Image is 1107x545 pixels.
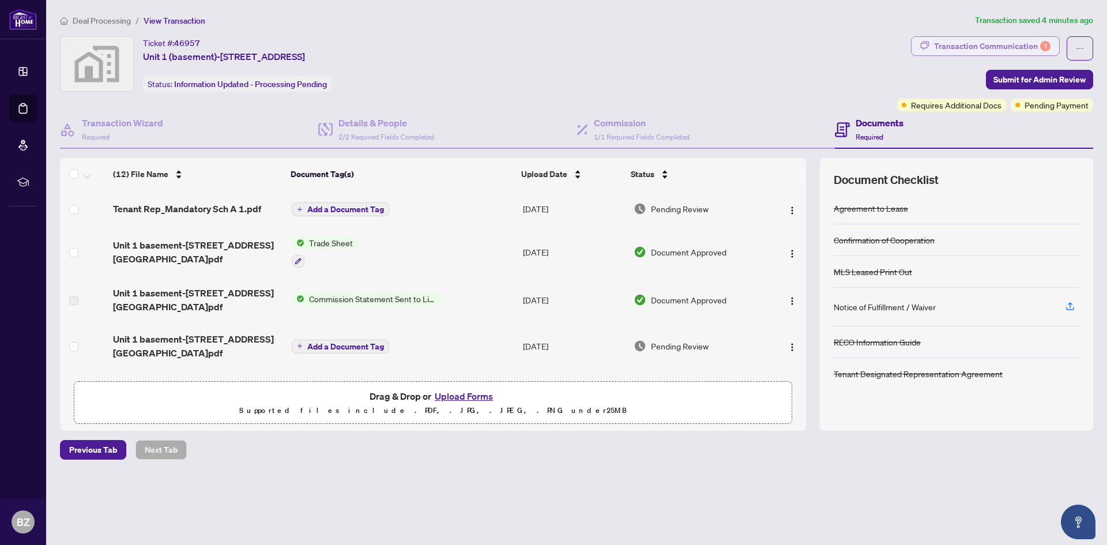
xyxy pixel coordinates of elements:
span: Unit 1 (basement)-[STREET_ADDRESS] [143,50,305,63]
span: Add a Document Tag [307,205,384,213]
td: [DATE] [518,227,628,277]
button: Status IconTrade Sheet [292,236,357,268]
img: Status Icon [292,292,304,305]
span: Add a Document Tag [307,343,384,351]
span: Submit for Admin Review [993,70,1086,89]
span: ellipsis [1076,44,1084,52]
img: Logo [788,249,797,258]
img: Status Icon [292,236,304,249]
img: Document Status [634,202,646,215]
button: Previous Tab [60,440,126,460]
span: Required [856,133,883,141]
th: Upload Date [517,158,627,190]
div: MLS Leased Print Out [834,265,912,278]
div: Confirmation of Cooperation [834,234,935,246]
span: Deal Processing [73,16,131,26]
img: Document Status [634,246,646,258]
img: Logo [788,296,797,306]
span: Document Approved [651,246,726,258]
span: Unit 1 basement-[STREET_ADDRESS][GEOGRAPHIC_DATA]pdf [113,238,283,266]
span: Upload Date [521,168,567,181]
span: Pending Review [651,202,709,215]
div: Status: [143,76,332,92]
article: Transaction saved 4 minutes ago [975,14,1093,27]
div: Tenant Designated Representation Agreement [834,367,1003,380]
th: Document Tag(s) [286,158,516,190]
span: Trade Sheet [304,236,357,249]
img: Document Status [634,294,646,306]
img: Logo [788,206,797,215]
div: RECO Information Guide [834,336,921,348]
button: Logo [783,291,801,309]
button: Status IconCommission Statement Sent to Listing Brokerage [292,292,441,305]
h4: Documents [856,116,903,130]
button: Transaction Communication1 [911,36,1060,56]
td: [DATE] [518,277,628,323]
button: Logo [783,337,801,355]
span: BZ [17,514,30,530]
img: svg%3e [61,37,133,91]
span: Drag & Drop orUpload FormsSupported files include .PDF, .JPG, .JPEG, .PNG under25MB [74,382,792,424]
span: 46957 [174,38,200,48]
span: Pending Review [651,340,709,352]
h4: Commission [594,116,690,130]
li: / [135,14,139,27]
span: Information Updated - Processing Pending [174,79,327,89]
img: Document Status [634,340,646,352]
button: Submit for Admin Review [986,70,1093,89]
td: [DATE] [518,323,628,369]
button: Add a Document Tag [292,340,389,354]
button: Upload Forms [431,389,496,404]
span: 1/1 Required Fields Completed [594,133,690,141]
div: Agreement to Lease [834,202,908,215]
span: Tenant Rep_Mandatory Sch A 1.pdf [113,202,261,216]
p: Supported files include .PDF, .JPG, .JPEG, .PNG under 25 MB [81,404,785,418]
th: (12) File Name [108,158,286,190]
span: 2/2 Required Fields Completed [338,133,434,141]
span: Unit 1 basement-[STREET_ADDRESS][GEOGRAPHIC_DATA]pdf [113,332,283,360]
button: Open asap [1061,505,1095,539]
span: (12) File Name [113,168,168,181]
div: Transaction Communication [934,37,1050,55]
button: Next Tab [135,440,187,460]
td: [DATE] [518,190,628,227]
img: logo [9,9,37,30]
div: Ticket #: [143,36,200,50]
span: Unit 1 basement-[STREET_ADDRESS][GEOGRAPHIC_DATA]pdf [113,286,283,314]
h4: Transaction Wizard [82,116,163,130]
span: plus [297,343,303,349]
button: Add a Document Tag [292,339,389,354]
span: Commission Statement Sent to Listing Brokerage [304,292,441,305]
th: Status [626,158,763,190]
span: Required [82,133,110,141]
div: 1 [1040,41,1050,51]
span: Previous Tab [69,441,117,459]
span: Document Checklist [834,172,939,188]
span: Pending Payment [1025,99,1089,111]
span: Status [631,168,654,181]
button: Add a Document Tag [292,202,389,217]
span: Document Approved [651,294,726,306]
span: plus [297,206,303,212]
span: Drag & Drop or [370,389,496,404]
span: View Transaction [144,16,205,26]
td: [DATE] [518,369,628,419]
span: Requires Additional Docs [911,99,1001,111]
button: Logo [783,200,801,218]
button: Add a Document Tag [292,202,389,216]
h4: Details & People [338,116,434,130]
span: home [60,17,68,25]
img: Logo [788,343,797,352]
div: Notice of Fulfillment / Waiver [834,300,936,313]
button: Logo [783,243,801,261]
